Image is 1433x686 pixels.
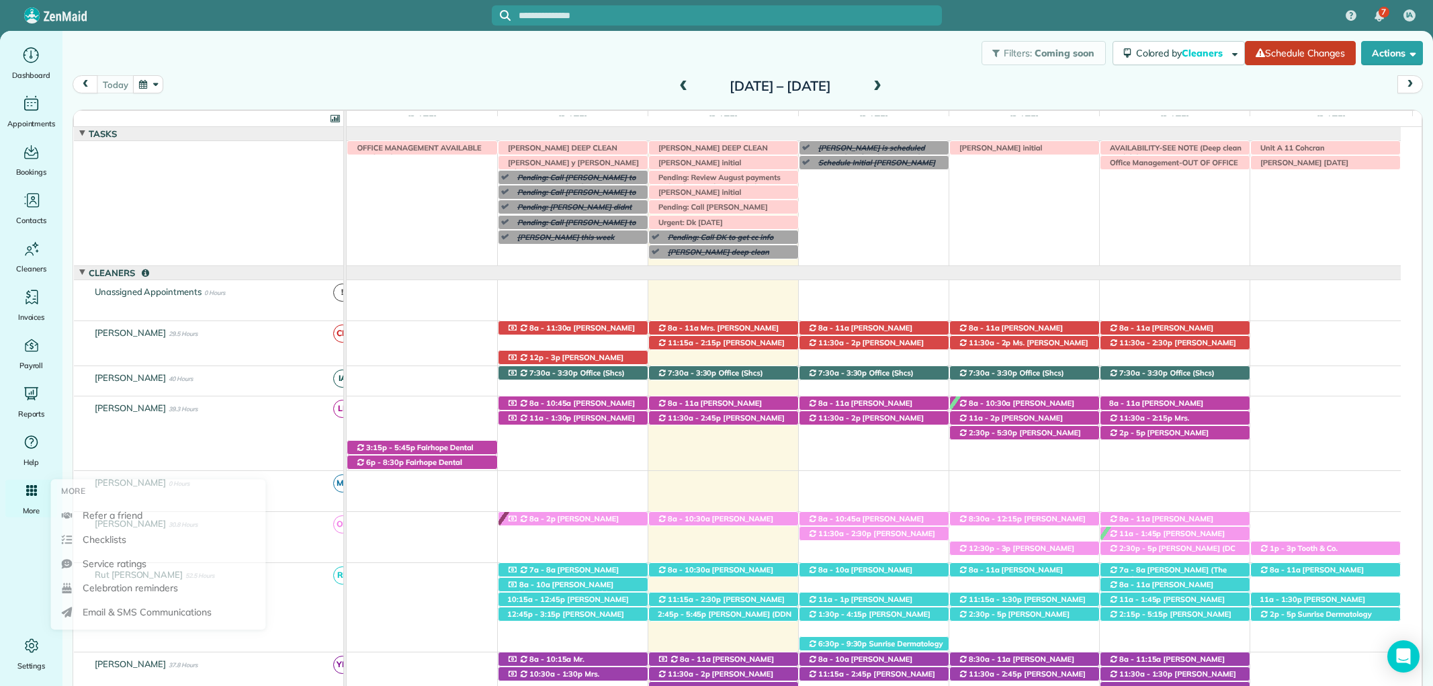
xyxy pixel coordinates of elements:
span: 8a - 10:30a [667,514,711,523]
span: [PERSON_NAME] ([PHONE_NUMBER]) [657,595,785,613]
a: Payroll [5,335,57,372]
div: [STREET_ADDRESS][PERSON_NAME] [649,321,798,335]
div: [STREET_ADDRESS] [498,593,648,607]
span: 8a - 10a [519,580,551,589]
span: Filters: [1004,47,1032,59]
div: [STREET_ADDRESS] [649,563,798,577]
span: 11a - 1:45p [1119,595,1162,604]
span: 11a - 1:30p [1259,595,1303,604]
span: [PERSON_NAME] ([PHONE_NUMBER]) [1109,338,1236,357]
span: [PERSON_NAME] ([PHONE_NUMBER]) [958,428,1081,447]
span: [PERSON_NAME] initial [652,187,742,197]
div: [STREET_ADDRESS] [498,652,648,667]
span: 2p - 5p [1269,609,1297,619]
span: Contacts [16,214,46,227]
span: 2:30p - 5p [1119,544,1158,553]
span: 2:45p - 5:45p [657,609,707,619]
span: 8a - 11a [1119,514,1151,523]
div: [STREET_ADDRESS] [649,593,798,607]
div: 11940 [US_STATE] 181 - Fairhope, AL, 36532 [950,366,1099,380]
div: [STREET_ADDRESS] [799,563,949,577]
span: [PERSON_NAME] ([PHONE_NUMBER]) [958,413,1063,432]
span: [DATE] [405,114,439,124]
div: Open Intercom Messenger [1387,640,1420,673]
span: [PERSON_NAME] ([PHONE_NUMBER]) [1109,323,1213,342]
span: [PERSON_NAME] [92,372,169,383]
span: 11:30a - 1:30p [1119,669,1173,679]
div: [STREET_ADDRESS] [1100,563,1250,577]
span: [PERSON_NAME] initial [652,158,742,167]
span: [PERSON_NAME] ([PHONE_NUMBER]) [507,323,635,342]
span: Tooth & Co. ([PHONE_NUMBER]) [1259,544,1338,562]
span: 8a - 10a [818,565,850,574]
a: Help [5,431,57,469]
a: Checklists [56,527,260,552]
span: Coming soon [1035,47,1095,59]
span: [PERSON_NAME] ([PHONE_NUMBER]) [1109,580,1213,599]
span: [PERSON_NAME] [92,402,169,413]
div: [STREET_ADDRESS] [1100,512,1250,526]
span: Pending: Call [PERSON_NAME] to get cc after 4 pm [511,218,636,237]
div: [STREET_ADDRESS][PERSON_NAME] [950,563,1099,577]
div: [STREET_ADDRESS] [799,607,949,621]
span: Bookings [16,165,47,179]
span: [DATE] [857,114,891,124]
button: Actions [1361,41,1423,65]
a: Appointments [5,93,57,130]
div: [STREET_ADDRESS] [649,396,798,411]
a: Bookings [5,141,57,179]
a: Settings [5,635,57,673]
span: Invoices [18,310,45,324]
span: 11:30a - 2:45p [968,669,1023,679]
span: Email & SMS Communications [83,605,211,619]
span: 7:30a - 3:30p [818,368,868,378]
span: 8a - 11a [667,398,699,408]
span: Office Management-OUT OF OFFICE [1103,158,1239,167]
div: [STREET_ADDRESS] [498,607,648,621]
div: [STREET_ADDRESS] [498,321,648,335]
span: [PERSON_NAME] deep clean [DATE] 8 am [661,247,769,266]
span: 11:15a - 2:30p [667,595,722,604]
span: 2p - 5p [1119,428,1146,437]
div: [STREET_ADDRESS] [498,578,648,592]
div: [STREET_ADDRESS] [950,593,1099,607]
span: [PERSON_NAME] ([PHONE_NUMBER]) [1109,529,1225,548]
span: [PERSON_NAME] (DC LAWN) ([PHONE_NUMBER], [PHONE_NUMBER]) [1109,544,1235,572]
span: [PERSON_NAME] [92,327,169,338]
span: 8:30a - 11a [968,654,1012,664]
span: [PERSON_NAME] ([PHONE_NUMBER]) [958,595,1086,613]
span: Pending: [PERSON_NAME] didnt leave check [511,202,632,221]
div: 11940 [US_STATE] 181 - Fairhope, AL, 36532 [649,366,798,380]
span: [PERSON_NAME] ([PHONE_NUMBER]) [507,565,619,584]
span: [PERSON_NAME] ([PHONE_NUMBER]) [507,595,629,613]
span: 8a - 10:30a [968,398,1012,408]
span: [PERSON_NAME] ([PHONE_NUMBER]) [958,544,1074,562]
span: 11:30a - 2p [968,338,1012,347]
div: [STREET_ADDRESS] [1251,593,1400,607]
div: [STREET_ADDRESS] [1100,321,1250,335]
span: 7 [1381,7,1386,17]
span: [PERSON_NAME] ([PHONE_NUMBER]) [808,323,912,342]
span: Office (Shcs) ([PHONE_NUMBER]) [507,368,625,387]
span: 8a - 11a [1269,565,1301,574]
div: [STREET_ADDRESS] [799,667,949,681]
a: Celebration reminders [56,576,260,600]
span: 11:15a - 2:45p [818,669,872,679]
span: 8a - 11a [1119,580,1151,589]
div: [STREET_ADDRESS] [1100,667,1250,681]
span: [PERSON_NAME] ([PHONE_NUMBER]) [958,565,1063,584]
span: [PERSON_NAME] ([PHONE_NUMBER]) [808,595,912,613]
span: 12p - 3p [529,353,561,362]
div: [STREET_ADDRESS][PERSON_NAME] [347,441,497,455]
div: [STREET_ADDRESS] [799,527,949,541]
span: [PERSON_NAME] ([PHONE_NUMBER]) [808,565,912,584]
div: [STREET_ADDRESS] [799,512,949,526]
span: 8a - 11:30a [529,323,572,333]
span: Sunrise Dermatology ([PHONE_NUMBER]) [1259,609,1372,628]
span: Office (Shcs) ([PHONE_NUMBER]) [657,368,763,387]
span: Checklists [83,533,126,546]
span: 8a - 11a [818,323,850,333]
div: [STREET_ADDRESS] [1100,426,1250,440]
div: [STREET_ADDRESS] [1100,652,1250,667]
span: 1:30p - 4:15p [818,609,868,619]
